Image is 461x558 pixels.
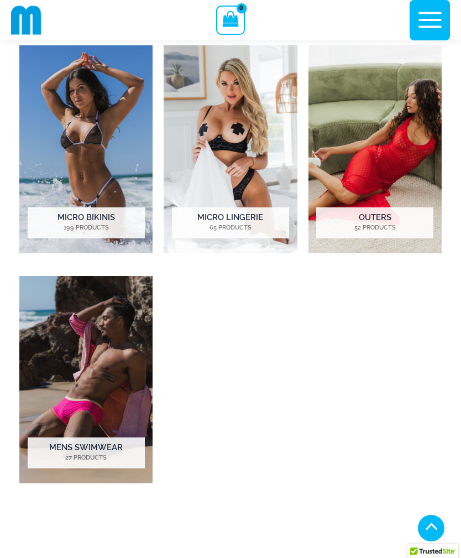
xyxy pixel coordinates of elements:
[19,45,153,253] img: Micro Bikinis
[28,207,145,238] h2: Micro Bikinis
[19,276,153,483] a: Visit product category Mens Swimwear
[164,45,297,253] a: Visit product category Micro Lingerie
[28,437,145,468] h2: Mens Swimwear
[316,223,433,233] mark: 52 Products
[11,5,41,35] img: cropped mm emblem
[308,45,442,253] a: Visit product category Outers
[28,453,145,463] mark: 27 Products
[28,223,145,233] mark: 199 Products
[316,207,433,238] h2: Outers
[172,223,289,233] mark: 65 Products
[308,45,442,253] img: Outers
[164,45,297,253] img: Micro Lingerie
[19,45,153,253] a: Visit product category Micro Bikinis
[19,276,153,483] img: Mens Swimwear
[216,6,244,34] a: View Shopping Cart, empty
[172,207,289,238] h2: Micro Lingerie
